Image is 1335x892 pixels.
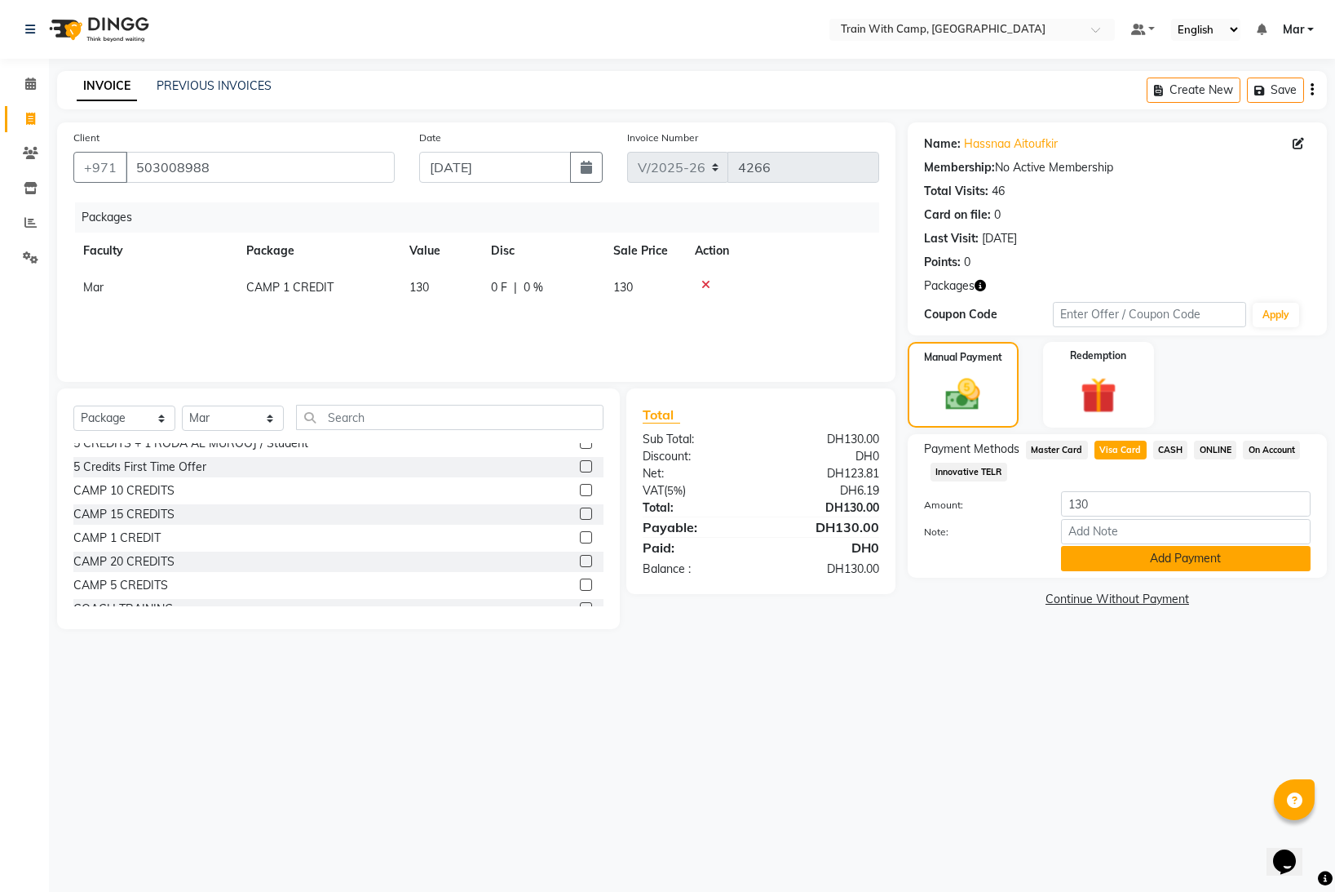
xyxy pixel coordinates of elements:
[73,131,99,145] label: Client
[73,577,168,594] div: CAMP 5 CREDITS
[630,499,761,517] div: Total:
[761,448,891,465] div: DH0
[481,233,603,269] th: Disc
[630,517,761,537] div: Payable:
[73,233,236,269] th: Faculty
[603,233,685,269] th: Sale Price
[761,465,891,482] div: DH123.81
[73,601,173,618] div: COACH TRAINING
[1070,348,1126,363] label: Redemption
[924,441,1019,458] span: Payment Methods
[83,280,104,295] span: Mar
[1061,519,1311,544] input: Add Note
[419,131,441,145] label: Date
[924,350,1002,365] label: Manual Payment
[236,233,400,269] th: Package
[613,280,633,295] span: 130
[761,517,891,537] div: DH130.00
[924,230,979,247] div: Last Visit:
[1147,78,1240,103] button: Create New
[1061,491,1311,517] input: Amount
[630,465,761,482] div: Net:
[924,135,961,153] div: Name:
[246,280,334,295] span: CAMP 1 CREDIT
[73,553,175,570] div: CAMP 20 CREDITS
[964,135,1058,153] a: Hassnaa Aitoufkir
[514,279,517,296] span: |
[73,435,308,452] div: 5 CREDITS + 1 RODA AL MUROOJ / Student
[1243,441,1300,459] span: On Account
[992,183,1005,200] div: 46
[1266,827,1319,876] iframe: chat widget
[400,233,481,269] th: Value
[1094,441,1147,459] span: Visa Card
[761,561,891,578] div: DH130.00
[924,254,961,271] div: Points:
[1283,21,1304,38] span: Mar
[643,483,664,498] span: VAT
[685,233,879,269] th: Action
[761,431,891,448] div: DH130.00
[964,254,970,271] div: 0
[912,498,1049,513] label: Amount:
[630,448,761,465] div: Discount:
[73,482,175,499] div: CAMP 10 CREDITS
[924,183,988,200] div: Total Visits:
[935,375,991,415] img: _cash.svg
[1061,546,1311,571] button: Add Payment
[643,406,680,424] span: Total
[761,538,891,557] div: DH0
[73,530,161,547] div: CAMP 1 CREDIT
[157,78,272,93] a: PREVIOUS INVOICES
[73,459,206,476] div: 5 Credits First Time Offer
[73,506,175,523] div: CAMP 15 CREDITS
[912,525,1049,539] label: Note:
[761,499,891,517] div: DH130.00
[1247,78,1304,103] button: Save
[491,279,507,296] span: 0 F
[1069,373,1128,418] img: _gift.svg
[1026,441,1088,459] span: Master Card
[994,206,1001,224] div: 0
[761,482,891,499] div: DH6.19
[924,306,1053,323] div: Coupon Code
[1253,303,1299,327] button: Apply
[667,484,683,497] span: 5%
[627,131,698,145] label: Invoice Number
[1153,441,1188,459] span: CASH
[911,591,1324,608] a: Continue Without Payment
[73,152,127,183] button: +971
[126,152,395,183] input: Search by Name/Mobile/Email/Code
[924,159,995,176] div: Membership:
[931,463,1007,482] span: Innovative TELR
[296,405,603,430] input: Search
[630,431,761,448] div: Sub Total:
[924,277,975,295] span: Packages
[982,230,1017,247] div: [DATE]
[1194,441,1236,459] span: ONLINE
[630,561,761,578] div: Balance :
[1053,302,1246,327] input: Enter Offer / Coupon Code
[924,206,991,224] div: Card on file:
[524,279,543,296] span: 0 %
[630,538,761,557] div: Paid:
[924,159,1311,176] div: No Active Membership
[42,7,153,52] img: logo
[77,72,137,101] a: INVOICE
[630,482,761,499] div: ( )
[409,280,429,295] span: 130
[75,202,891,233] div: Packages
